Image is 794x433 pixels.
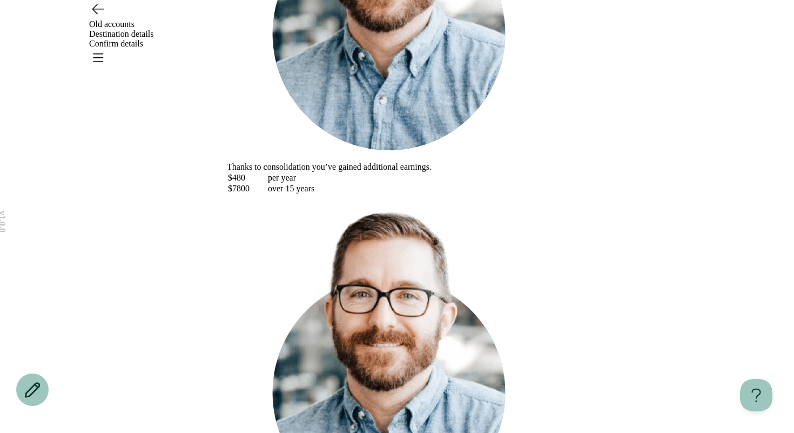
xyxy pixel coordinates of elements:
td: $ 480 [228,173,250,183]
div: Thanks to consolidation you’ve gained additional earnings. [227,162,567,172]
iframe: Help Scout Beacon - Open [740,379,772,411]
td: $ 7800 [228,184,250,194]
td: over 15 years [251,184,314,194]
td: per year [251,173,314,183]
